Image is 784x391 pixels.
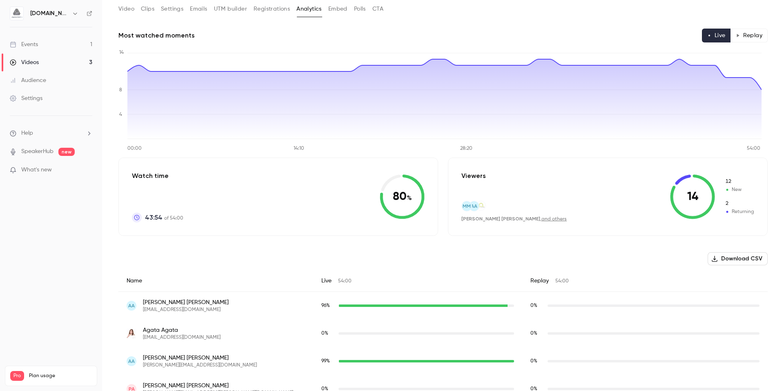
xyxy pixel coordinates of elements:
[328,2,347,16] button: Embed
[10,58,39,67] div: Videos
[555,279,569,284] span: 54:00
[254,2,290,16] button: Registrations
[530,359,537,364] span: 0 %
[372,2,383,16] button: CTA
[118,270,313,292] div: Name
[119,50,124,55] tspan: 14
[118,292,768,320] div: adambrzykcy@gmail.com
[127,146,142,151] tspan: 00:00
[128,302,135,309] span: AA
[530,302,543,309] span: Replay watch time
[461,215,567,222] div: ,
[214,2,247,16] button: UTM builder
[461,171,486,181] p: Viewers
[10,76,46,84] div: Audience
[145,213,183,222] p: of 54:00
[530,330,543,337] span: Replay watch time
[21,147,53,156] a: SpeakerHub
[294,146,304,151] tspan: 14:10
[143,298,229,307] span: [PERSON_NAME] [PERSON_NAME]
[530,331,537,336] span: 0 %
[10,40,38,49] div: Events
[10,371,24,381] span: Pro
[127,329,136,338] img: agataonieruchomosciach.pl
[725,178,754,185] span: New
[296,2,322,16] button: Analytics
[530,358,543,365] span: Replay watch time
[132,171,183,181] p: Watch time
[702,29,731,42] button: Live
[143,307,229,313] span: [EMAIL_ADDRESS][DOMAIN_NAME]
[725,200,754,207] span: Returning
[119,88,122,93] tspan: 8
[143,362,257,369] span: [PERSON_NAME][EMAIL_ADDRESS][DOMAIN_NAME]
[143,334,220,341] span: [EMAIL_ADDRESS][DOMAIN_NAME]
[338,279,352,284] span: 54:00
[321,359,330,364] span: 99 %
[143,382,293,390] span: [PERSON_NAME] [PERSON_NAME]
[58,148,75,156] span: new
[143,354,257,362] span: [PERSON_NAME] [PERSON_NAME]
[461,216,540,222] span: [PERSON_NAME] [PERSON_NAME]
[471,202,477,210] span: AA
[530,303,537,308] span: 0 %
[522,270,768,292] div: Replay
[21,166,52,174] span: What's new
[541,217,567,222] a: and others
[119,112,122,117] tspan: 4
[354,2,366,16] button: Polls
[708,252,768,265] button: Download CSV
[10,94,42,102] div: Settings
[321,358,334,365] span: Live watch time
[21,129,33,138] span: Help
[190,2,207,16] button: Emails
[321,303,330,308] span: 96 %
[128,358,135,365] span: AA
[29,373,92,379] span: Plan usage
[725,186,754,193] span: New
[145,213,163,222] span: 43:54
[321,330,334,337] span: Live watch time
[161,2,183,16] button: Settings
[118,320,768,347] div: agata@agataonieruchomosciach.pl
[118,347,768,375] div: a.jankowska-soltysik@bdart.pl
[463,202,471,210] span: MM
[30,9,69,18] h6: [DOMAIN_NAME]
[143,326,220,334] span: Agata Agata
[731,29,768,42] button: Replay
[118,2,134,16] button: Video
[477,201,486,210] img: housestandard.pl
[460,146,472,151] tspan: 28:20
[10,7,23,20] img: aigmented.io
[10,129,92,138] li: help-dropdown-opener
[747,146,760,151] tspan: 54:00
[141,2,154,16] button: Clips
[313,270,522,292] div: Live
[321,331,328,336] span: 0 %
[725,208,754,215] span: Returning
[321,302,334,309] span: Live watch time
[118,31,195,40] h2: Most watched moments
